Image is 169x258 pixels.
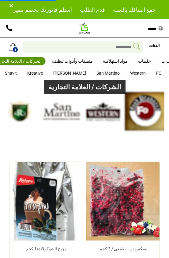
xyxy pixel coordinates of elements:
[23,69,47,77] a: Kreative
[152,69,166,77] a: FO
[126,69,150,77] a: Western
[149,41,160,49] a: الفئات
[78,22,91,35] img: LOGO
[48,57,96,65] a: منظفات وأدوات تنظيف
[100,246,146,251] a: ميكس توت طبيعي / 2 كجم
[99,57,132,65] a: مواد استهلاكية
[9,43,17,51] a: 3
[92,69,124,77] a: San Martino
[26,246,67,251] a: مزيج الشوكولاتة/1 كجم
[134,57,155,65] a: خلطات
[6,6,163,14] p: جمع اصنافك بالسلة ← قدم الطلب ← استلم فاتورتك بخصم مميز
[13,47,18,52] strong: 3
[1,69,21,77] a: Shavit
[44,80,126,94] h1: الشركات / العلامة التجارية
[49,69,90,77] a: [PERSON_NAME]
